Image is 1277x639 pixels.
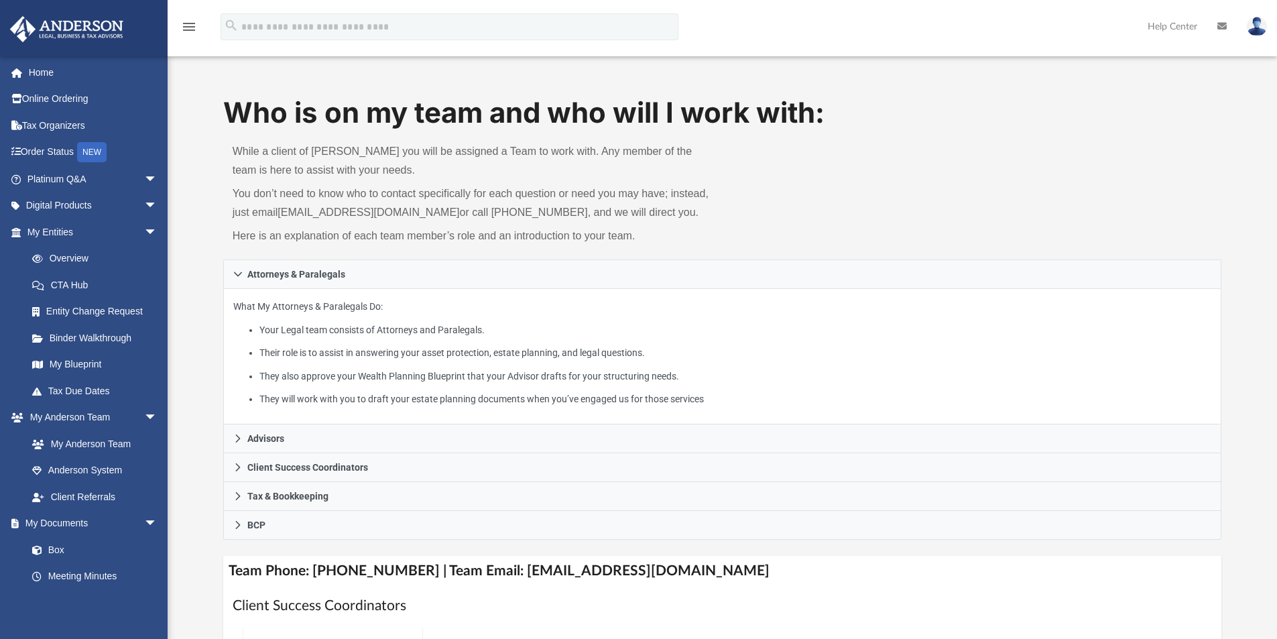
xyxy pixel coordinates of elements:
a: My Documentsarrow_drop_down [9,510,171,537]
span: arrow_drop_down [144,192,171,220]
p: What My Attorneys & Paralegals Do: [233,298,1212,408]
li: They will work with you to draft your estate planning documents when you’ve engaged us for those ... [259,391,1211,408]
a: Overview [19,245,178,272]
span: Advisors [247,434,284,443]
li: Your Legal team consists of Attorneys and Paralegals. [259,322,1211,339]
a: Advisors [223,424,1222,453]
span: Tax & Bookkeeping [247,491,328,501]
h1: Who is on my team and who will I work with: [223,93,1222,133]
a: Attorneys & Paralegals [223,259,1222,289]
a: Meeting Minutes [19,563,171,590]
li: Their role is to assist in answering your asset protection, estate planning, and legal questions. [259,345,1211,361]
span: arrow_drop_down [144,219,171,246]
span: Client Success Coordinators [247,463,368,472]
div: Attorneys & Paralegals [223,289,1222,425]
a: Forms Library [19,589,164,616]
a: Tax Organizers [9,112,178,139]
p: You don’t need to know who to contact specifically for each question or need you may have; instea... [233,184,713,222]
img: Anderson Advisors Platinum Portal [6,16,127,42]
a: CTA Hub [19,272,178,298]
p: Here is an explanation of each team member’s role and an introduction to your team. [233,227,713,245]
li: They also approve your Wealth Planning Blueprint that your Advisor drafts for your structuring ne... [259,368,1211,385]
a: Client Referrals [19,483,171,510]
a: menu [181,25,197,35]
div: NEW [77,142,107,162]
a: Anderson System [19,457,171,484]
a: My Entitiesarrow_drop_down [9,219,178,245]
span: arrow_drop_down [144,404,171,432]
span: arrow_drop_down [144,166,171,193]
h4: Team Phone: [PHONE_NUMBER] | Team Email: [EMAIL_ADDRESS][DOMAIN_NAME] [223,556,1222,586]
a: My Anderson Teamarrow_drop_down [9,404,171,431]
a: My Blueprint [19,351,171,378]
a: Client Success Coordinators [223,453,1222,482]
a: Entity Change Request [19,298,178,325]
a: Tax & Bookkeeping [223,482,1222,511]
span: Attorneys & Paralegals [247,270,345,279]
p: While a client of [PERSON_NAME] you will be assigned a Team to work with. Any member of the team ... [233,142,713,180]
span: arrow_drop_down [144,510,171,538]
a: Order StatusNEW [9,139,178,166]
a: Box [19,536,164,563]
a: Online Ordering [9,86,178,113]
a: Binder Walkthrough [19,325,178,351]
a: Tax Due Dates [19,377,178,404]
i: search [224,18,239,33]
span: BCP [247,520,265,530]
h1: Client Success Coordinators [233,596,1213,616]
a: Home [9,59,178,86]
i: menu [181,19,197,35]
a: Platinum Q&Aarrow_drop_down [9,166,178,192]
img: User Pic [1247,17,1267,36]
a: BCP [223,511,1222,540]
a: [EMAIL_ADDRESS][DOMAIN_NAME] [278,207,459,218]
a: My Anderson Team [19,430,164,457]
a: Digital Productsarrow_drop_down [9,192,178,219]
